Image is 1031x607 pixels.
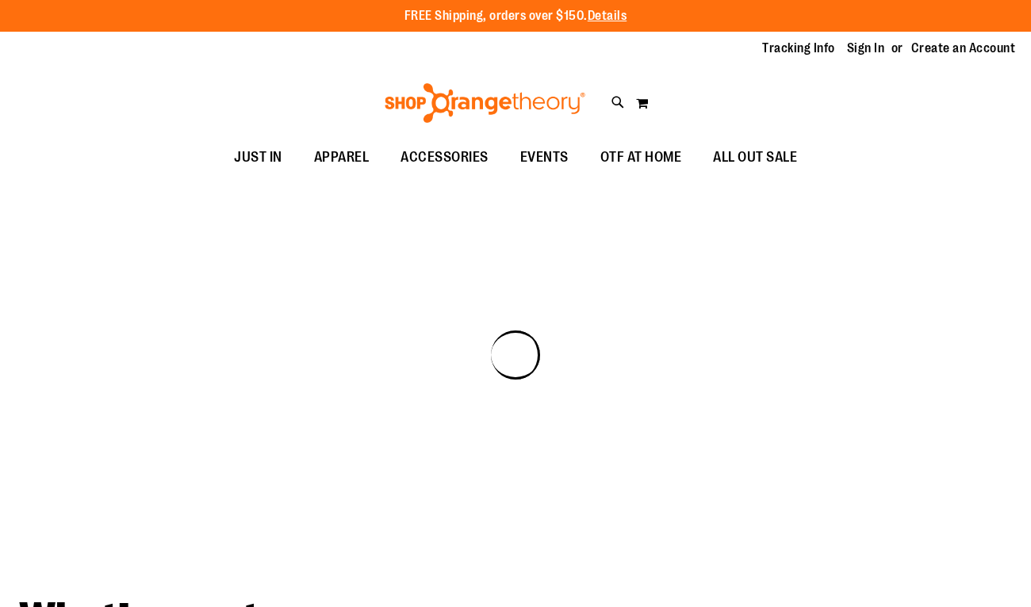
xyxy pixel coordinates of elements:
a: ALL OUT SALE [697,139,813,176]
a: ACCESSORIES [385,139,504,176]
span: APPAREL [314,139,370,175]
span: ALL OUT SALE [713,139,797,175]
span: OTF AT HOME [600,139,682,175]
a: OTF AT HOME [584,139,698,176]
a: JUST IN [218,139,298,176]
span: EVENTS [520,139,569,175]
img: Shop Orangetheory [382,83,588,123]
a: EVENTS [504,139,584,176]
a: Tracking Info [762,40,835,57]
a: Details [588,9,627,23]
a: Sign In [847,40,885,57]
span: ACCESSORIES [401,139,489,175]
a: Create an Account [911,40,1016,57]
span: JUST IN [234,139,282,175]
a: APPAREL [298,139,385,176]
p: FREE Shipping, orders over $150. [404,7,627,25]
